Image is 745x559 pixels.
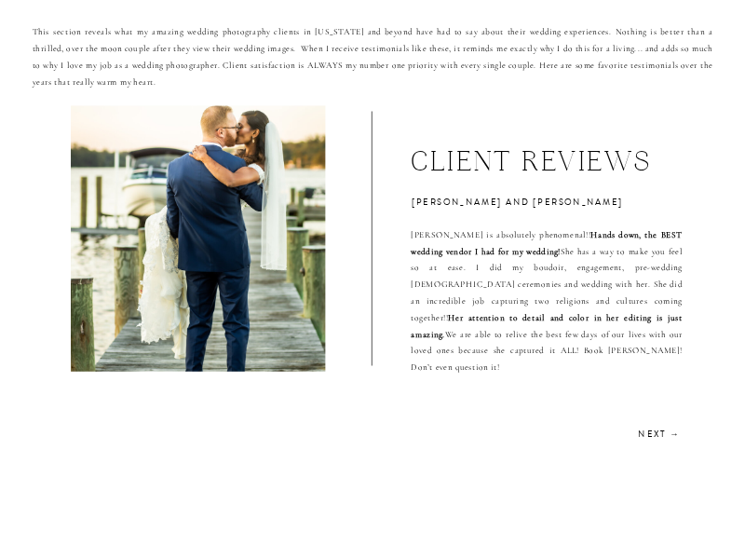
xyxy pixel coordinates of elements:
p: [PERSON_NAME] is absolutely phenomenal!! She has a way to make you feel so at ease. I did my boud... [411,226,682,357]
p: This section reveals what my amazing wedding photography clients in [US_STATE] and beyond have ha... [33,24,713,75]
b: Hands down, the BEST wedding vendor I had for my wedding! [411,229,682,256]
h3: [PERSON_NAME] and [PERSON_NAME] [412,196,736,229]
h2: client reviews [411,143,737,183]
a: Next → [637,427,681,439]
b: Her attention to detail and color in her editing is just amazing. [411,311,682,338]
